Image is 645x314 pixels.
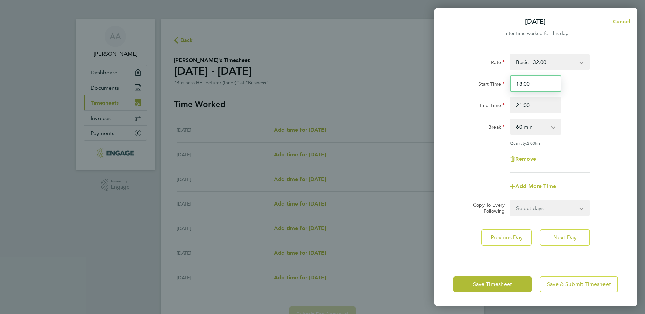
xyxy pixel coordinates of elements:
[510,184,556,189] button: Add More Time
[481,229,532,246] button: Previous Day
[527,140,535,146] span: 2.00
[434,30,637,38] div: Enter time worked for this day.
[488,124,505,132] label: Break
[510,140,590,146] div: Quantity: hrs
[453,276,532,292] button: Save Timesheet
[611,18,630,25] span: Cancel
[490,234,523,241] span: Previous Day
[491,59,505,67] label: Rate
[480,102,505,111] label: End Time
[478,81,505,89] label: Start Time
[510,97,561,113] input: E.g. 18:00
[510,75,561,92] input: E.g. 08:00
[510,156,536,162] button: Remove
[515,156,536,162] span: Remove
[602,15,637,28] button: Cancel
[553,234,577,241] span: Next Day
[468,202,505,214] label: Copy To Every Following
[515,183,556,189] span: Add More Time
[540,229,590,246] button: Next Day
[540,276,618,292] button: Save & Submit Timesheet
[525,17,546,26] p: [DATE]
[547,281,611,288] span: Save & Submit Timesheet
[473,281,512,288] span: Save Timesheet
